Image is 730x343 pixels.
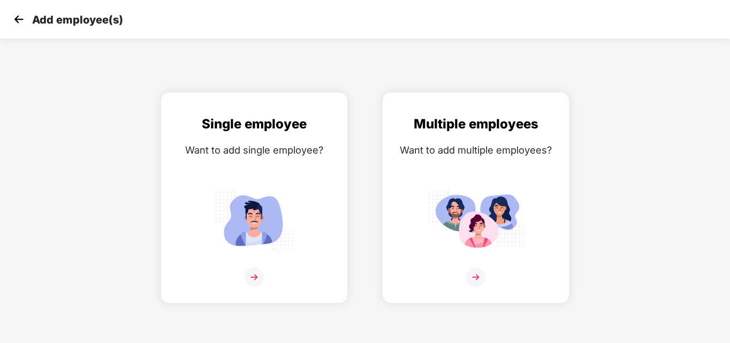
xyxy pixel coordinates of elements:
img: svg+xml;base64,PHN2ZyB4bWxucz0iaHR0cDovL3d3dy53My5vcmcvMjAwMC9zdmciIHdpZHRoPSIzNiIgaGVpZ2h0PSIzNi... [466,268,485,287]
img: svg+xml;base64,PHN2ZyB4bWxucz0iaHR0cDovL3d3dy53My5vcmcvMjAwMC9zdmciIGlkPSJTaW5nbGVfZW1wbG95ZWUiIH... [206,187,302,254]
div: Want to add single employee? [172,142,337,158]
img: svg+xml;base64,PHN2ZyB4bWxucz0iaHR0cDovL3d3dy53My5vcmcvMjAwMC9zdmciIGlkPSJNdWx0aXBsZV9lbXBsb3llZS... [428,187,524,254]
p: Add employee(s) [32,13,123,26]
div: Single employee [172,114,337,134]
div: Multiple employees [393,114,558,134]
img: svg+xml;base64,PHN2ZyB4bWxucz0iaHR0cDovL3d3dy53My5vcmcvMjAwMC9zdmciIHdpZHRoPSIzNiIgaGVpZ2h0PSIzNi... [245,268,264,287]
img: svg+xml;base64,PHN2ZyB4bWxucz0iaHR0cDovL3d3dy53My5vcmcvMjAwMC9zdmciIHdpZHRoPSIzMCIgaGVpZ2h0PSIzMC... [11,11,27,27]
div: Want to add multiple employees? [393,142,558,158]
